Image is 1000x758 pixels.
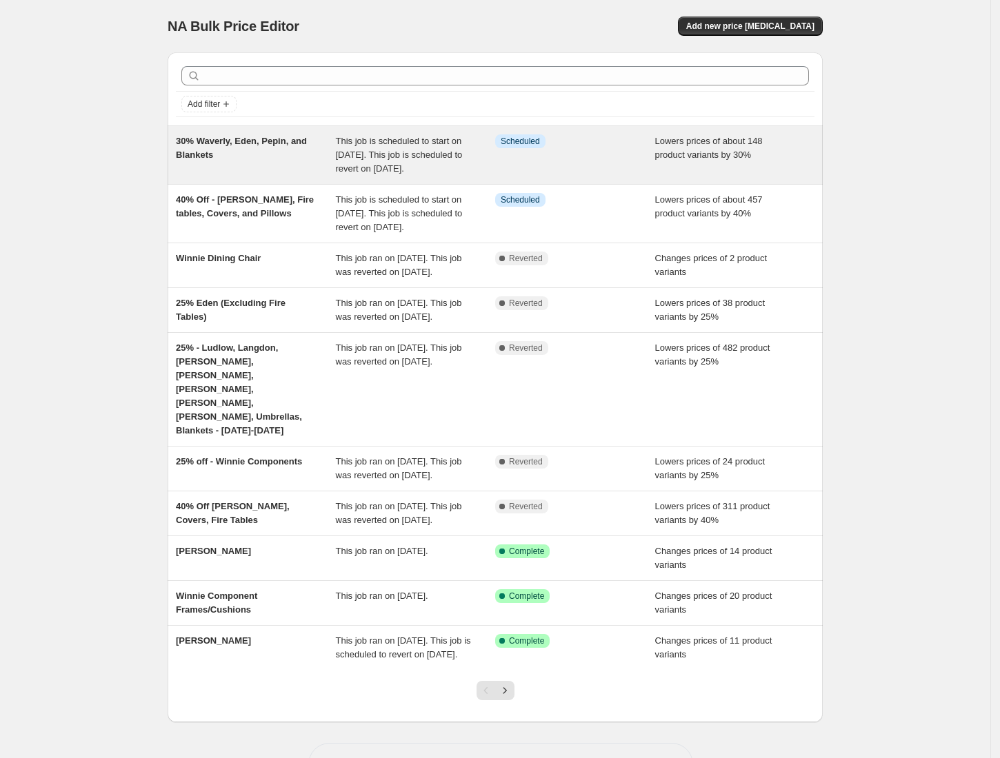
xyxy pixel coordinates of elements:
[336,591,428,601] span: This job ran on [DATE].
[176,591,257,615] span: Winnie Component Frames/Cushions
[336,546,428,556] span: This job ran on [DATE].
[509,342,543,354] span: Reverted
[509,298,543,309] span: Reverted
[477,681,514,700] nav: Pagination
[176,546,251,556] span: [PERSON_NAME]
[188,99,220,110] span: Add filter
[655,298,766,322] span: Lowers prices of 38 product variants by 25%
[501,194,540,205] span: Scheduled
[168,19,299,34] span: NA Bulk Price Editor
[686,21,814,32] span: Add new price [MEDICAL_DATA]
[509,635,544,646] span: Complete
[655,635,772,659] span: Changes prices of 11 product variants
[678,17,823,36] button: Add new price [MEDICAL_DATA]
[509,501,543,512] span: Reverted
[501,136,540,147] span: Scheduled
[509,456,543,467] span: Reverted
[509,253,543,264] span: Reverted
[495,681,514,700] button: Next
[655,546,772,570] span: Changes prices of 14 product variants
[176,456,302,467] span: 25% off - Winnie Components
[176,635,251,646] span: [PERSON_NAME]
[336,253,462,277] span: This job ran on [DATE]. This job was reverted on [DATE].
[336,501,462,525] span: This job ran on [DATE]. This job was reverted on [DATE].
[336,635,471,659] span: This job ran on [DATE]. This job is scheduled to revert on [DATE].
[176,194,314,218] span: 40% Off - [PERSON_NAME], Fire tables, Covers, and Pillows
[336,456,462,480] span: This job ran on [DATE]. This job was reverted on [DATE].
[176,298,286,322] span: 25% Eden (Excluding Fire Tables)
[655,194,763,218] span: Lowers prices of about 457 product variants by 40%
[655,501,770,525] span: Lowers prices of 311 product variants by 40%
[176,136,307,160] span: 30% Waverly, Eden, Pepin, and Blankets
[655,253,768,277] span: Changes prices of 2 product variants
[655,342,770,367] span: Lowers prices of 482 product variants by 25%
[336,136,463,174] span: This job is scheduled to start on [DATE]. This job is scheduled to revert on [DATE].
[176,253,261,263] span: Winnie Dining Chair
[655,456,766,480] span: Lowers prices of 24 product variants by 25%
[176,342,302,436] span: 25% - Ludlow, Langdon, [PERSON_NAME], [PERSON_NAME], [PERSON_NAME], [PERSON_NAME], [PERSON_NAME],...
[509,591,544,602] span: Complete
[336,298,462,322] span: This job ran on [DATE]. This job was reverted on [DATE].
[336,194,463,232] span: This job is scheduled to start on [DATE]. This job is scheduled to revert on [DATE].
[509,546,544,557] span: Complete
[336,342,462,367] span: This job ran on [DATE]. This job was reverted on [DATE].
[655,136,763,160] span: Lowers prices of about 148 product variants by 30%
[176,501,290,525] span: 40% Off [PERSON_NAME], Covers, Fire Tables
[181,96,237,112] button: Add filter
[655,591,772,615] span: Changes prices of 20 product variants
